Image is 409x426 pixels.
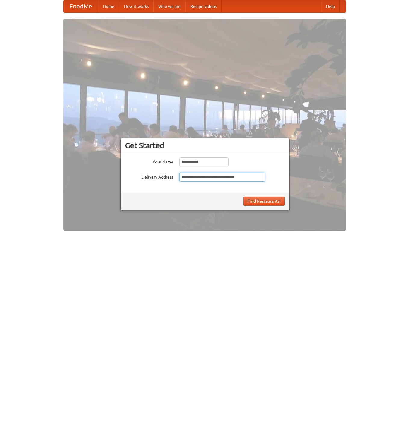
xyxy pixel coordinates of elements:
a: Recipe videos [185,0,222,12]
a: Who we are [153,0,185,12]
a: FoodMe [64,0,98,12]
button: Find Restaurants! [243,197,285,206]
a: How it works [119,0,153,12]
a: Help [321,0,340,12]
label: Your Name [125,157,173,165]
h3: Get Started [125,141,285,150]
a: Home [98,0,119,12]
label: Delivery Address [125,173,173,180]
